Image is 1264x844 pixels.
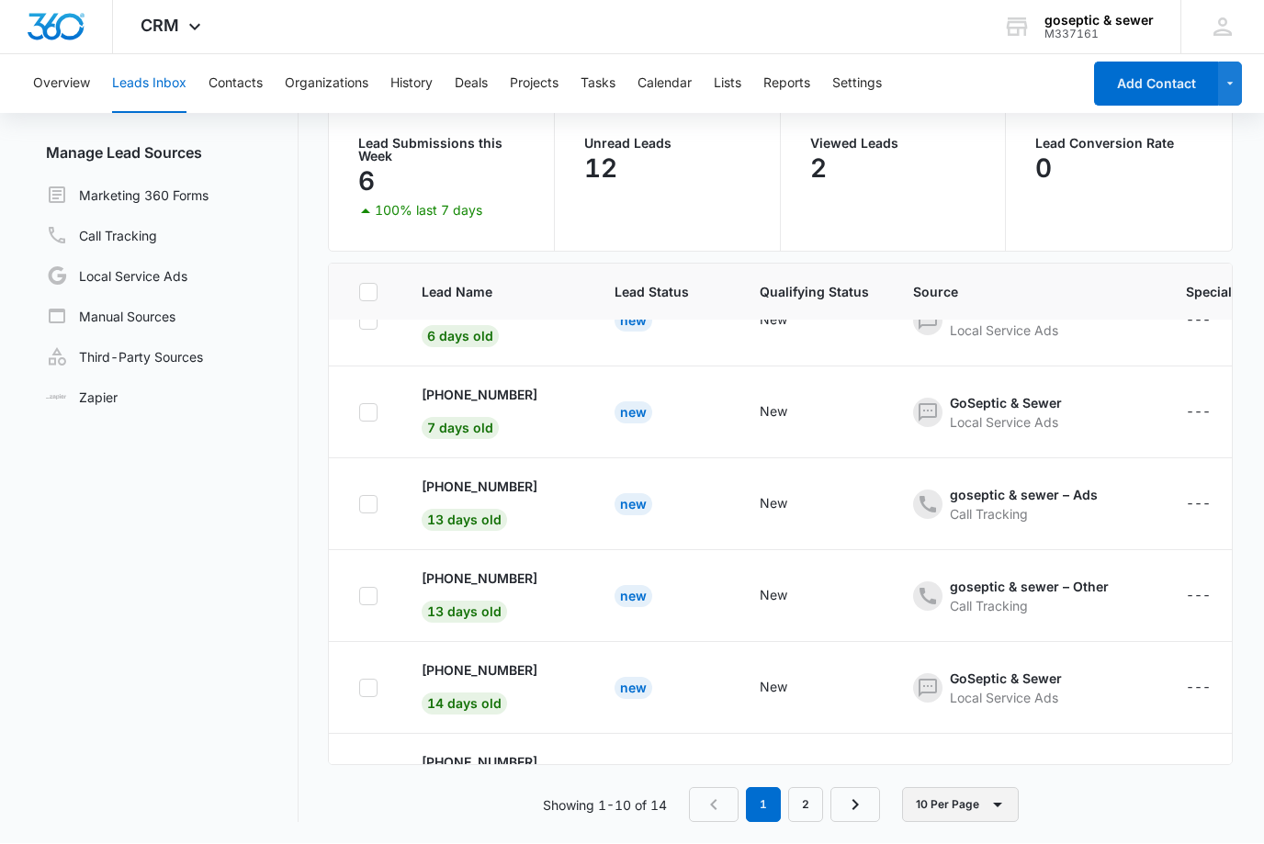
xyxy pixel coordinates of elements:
[760,678,787,697] div: New
[950,761,1062,781] div: GoSeptic & Sewer
[358,167,375,197] p: 6
[46,265,187,287] a: Local Service Ads
[950,670,1062,689] div: GoSeptic & Sewer
[760,310,820,332] div: - - Select to Edit Field
[1035,138,1202,151] p: Lead Conversion Rate
[1186,402,1244,424] div: - - Select to Edit Field
[1186,586,1211,608] div: ---
[390,55,433,114] button: History
[422,478,537,497] p: [PHONE_NUMBER]
[584,154,617,184] p: 12
[1186,678,1211,700] div: ---
[422,661,537,712] a: [PHONE_NUMBER]14 days old
[760,402,787,422] div: New
[422,294,570,348] div: - - Select to Edit Field
[422,326,499,348] span: 6 days old
[950,486,1098,505] div: goseptic & sewer – Ads
[902,788,1019,823] button: 10 Per Page
[422,386,570,440] div: - - Select to Edit Field
[209,55,263,114] button: Contacts
[760,494,787,513] div: New
[950,689,1062,708] div: Local Service Ads
[788,788,823,823] a: Page 2
[1186,310,1244,332] div: - - Select to Edit Field
[760,678,820,700] div: - - Select to Edit Field
[422,386,537,405] p: [PHONE_NUMBER]
[422,478,537,528] a: [PHONE_NUMBER]13 days old
[638,55,692,114] button: Calendar
[584,138,750,151] p: Unread Leads
[1186,310,1211,332] div: ---
[1044,28,1154,41] div: account id
[422,510,507,532] span: 13 days old
[615,497,652,512] a: New
[1186,678,1244,700] div: - - Select to Edit Field
[46,306,175,328] a: Manual Sources
[913,486,1131,524] div: - - Select to Edit Field
[422,661,537,681] p: [PHONE_NUMBER]
[760,494,820,516] div: - - Select to Edit Field
[46,346,203,368] a: Third-Party Sources
[615,586,652,608] div: New
[950,413,1062,433] div: Local Service Ads
[31,142,299,164] h3: Manage Lead Sources
[714,55,741,114] button: Lists
[1044,14,1154,28] div: account name
[950,321,1062,341] div: Local Service Ads
[422,569,537,620] a: [PHONE_NUMBER]13 days old
[1094,62,1218,107] button: Add Contact
[543,796,667,816] p: Showing 1-10 of 14
[913,394,1095,433] div: - - Select to Edit Field
[422,478,570,532] div: - - Select to Edit Field
[510,55,559,114] button: Projects
[422,294,537,344] a: [PHONE_NUMBER]6 days old
[46,185,209,207] a: Marketing 360 Forms
[375,205,482,218] p: 100% last 7 days
[810,154,827,184] p: 2
[358,138,525,163] p: Lead Submissions this Week
[763,55,810,114] button: Reports
[422,602,507,624] span: 13 days old
[422,753,537,804] a: [PHONE_NUMBER]15 days old
[760,283,869,302] span: Qualifying Status
[1186,494,1211,516] div: ---
[422,753,570,807] div: - - Select to Edit Field
[615,681,652,696] a: New
[422,283,544,302] span: Lead Name
[455,55,488,114] button: Deals
[950,394,1062,413] div: GoSeptic & Sewer
[581,55,615,114] button: Tasks
[810,138,976,151] p: Viewed Leads
[913,578,1142,616] div: - - Select to Edit Field
[913,302,1095,341] div: - - Select to Edit Field
[615,678,652,700] div: New
[746,788,781,823] em: 1
[615,494,652,516] div: New
[422,569,537,589] p: [PHONE_NUMBER]
[33,55,90,114] button: Overview
[1186,402,1211,424] div: ---
[615,283,689,302] span: Lead Status
[913,283,1115,302] span: Source
[1035,154,1052,184] p: 0
[760,402,820,424] div: - - Select to Edit Field
[832,55,882,114] button: Settings
[422,693,507,715] span: 14 days old
[760,586,787,605] div: New
[615,310,652,332] div: New
[46,225,157,247] a: Call Tracking
[422,386,537,436] a: [PHONE_NUMBER]7 days old
[615,589,652,604] a: New
[950,578,1109,597] div: goseptic & sewer – Other
[141,17,179,36] span: CRM
[422,661,570,715] div: - - Select to Edit Field
[1186,586,1244,608] div: - - Select to Edit Field
[112,55,186,114] button: Leads Inbox
[615,402,652,424] div: New
[913,761,1095,800] div: - - Select to Edit Field
[913,670,1095,708] div: - - Select to Edit Field
[422,753,537,772] p: [PHONE_NUMBER]
[615,313,652,329] a: New
[1186,494,1244,516] div: - - Select to Edit Field
[46,388,118,408] a: Zapier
